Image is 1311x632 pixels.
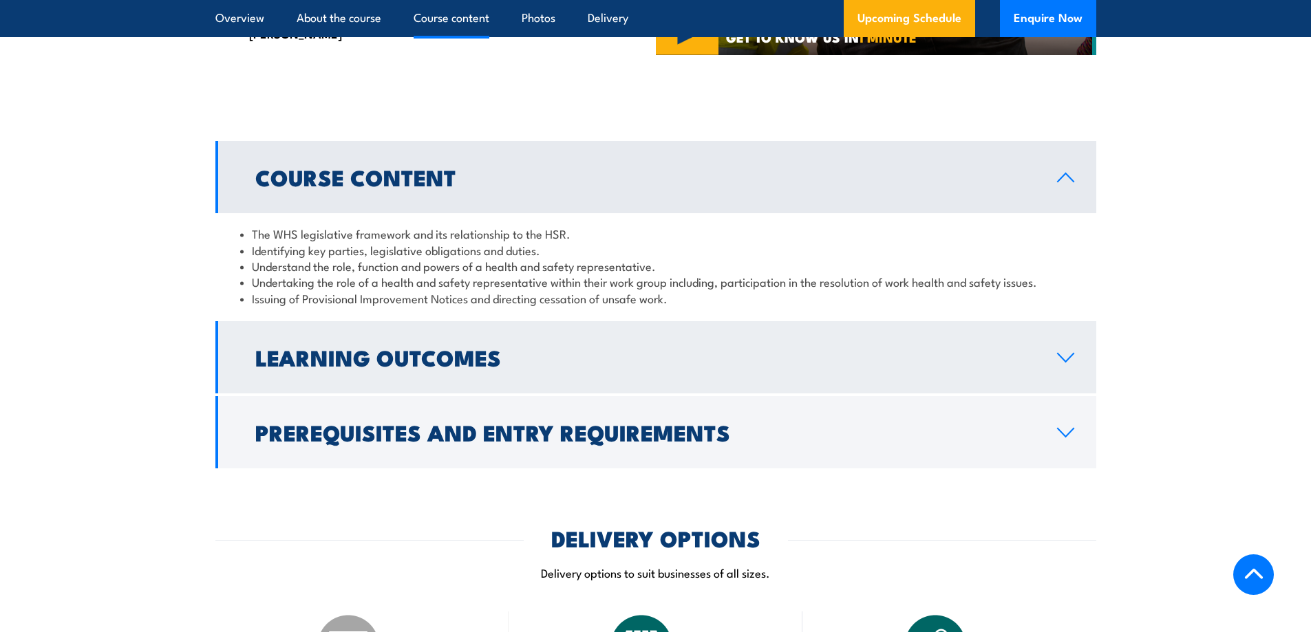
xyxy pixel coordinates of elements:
[240,242,1072,258] li: Identifying key parties, legislative obligations and duties.
[255,167,1035,186] h2: Course Content
[215,141,1096,213] a: Course Content
[215,321,1096,393] a: Learning Outcomes
[859,27,917,47] strong: 1 MINUTE
[215,565,1096,580] p: Delivery options to suit businesses of all sizes.
[240,226,1072,241] li: The WHS legislative framework and its relationship to the HSR.
[229,9,398,41] li: Learning HSR roles and [PERSON_NAME]
[255,422,1035,442] h2: Prerequisites and Entry Requirements
[551,528,760,547] h2: DELIVERY OPTIONS
[240,274,1072,290] li: Undertaking the role of a health and safety representative within their work group including, par...
[255,347,1035,367] h2: Learning Outcomes
[240,258,1072,274] li: Understand the role, function and powers of a health and safety representative.
[240,290,1072,306] li: Issuing of Provisional Improvement Notices and directing cessation of unsafe work.
[215,396,1096,468] a: Prerequisites and Entry Requirements
[726,31,917,43] span: GET TO KNOW US IN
